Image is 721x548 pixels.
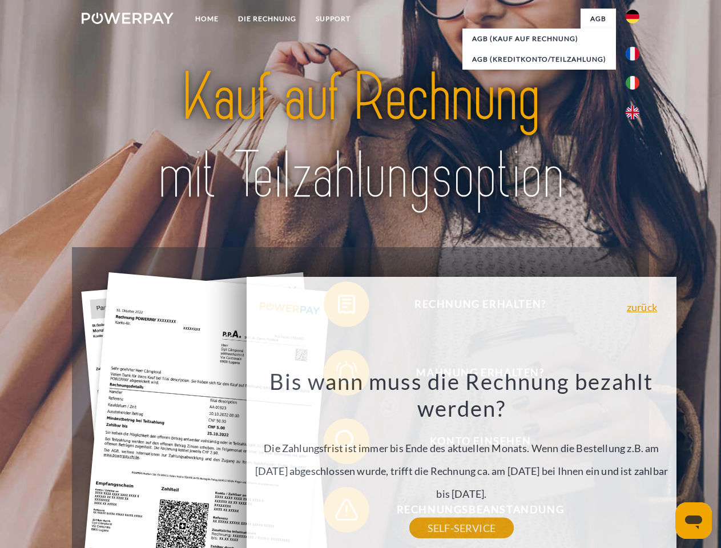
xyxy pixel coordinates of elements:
img: it [626,76,639,90]
h3: Bis wann muss die Rechnung bezahlt werden? [253,368,670,422]
img: fr [626,47,639,61]
a: AGB (Kauf auf Rechnung) [462,29,616,49]
a: SUPPORT [306,9,360,29]
img: de [626,10,639,23]
a: Home [186,9,228,29]
img: logo-powerpay-white.svg [82,13,174,24]
a: DIE RECHNUNG [228,9,306,29]
img: en [626,106,639,119]
a: zurück [627,302,657,312]
div: Die Zahlungsfrist ist immer bis Ende des aktuellen Monats. Wenn die Bestellung z.B. am [DATE] abg... [253,368,670,528]
a: SELF-SERVICE [409,518,514,538]
img: title-powerpay_de.svg [109,55,612,219]
a: agb [581,9,616,29]
iframe: Schaltfläche zum Öffnen des Messaging-Fensters [675,502,712,539]
a: AGB (Kreditkonto/Teilzahlung) [462,49,616,70]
